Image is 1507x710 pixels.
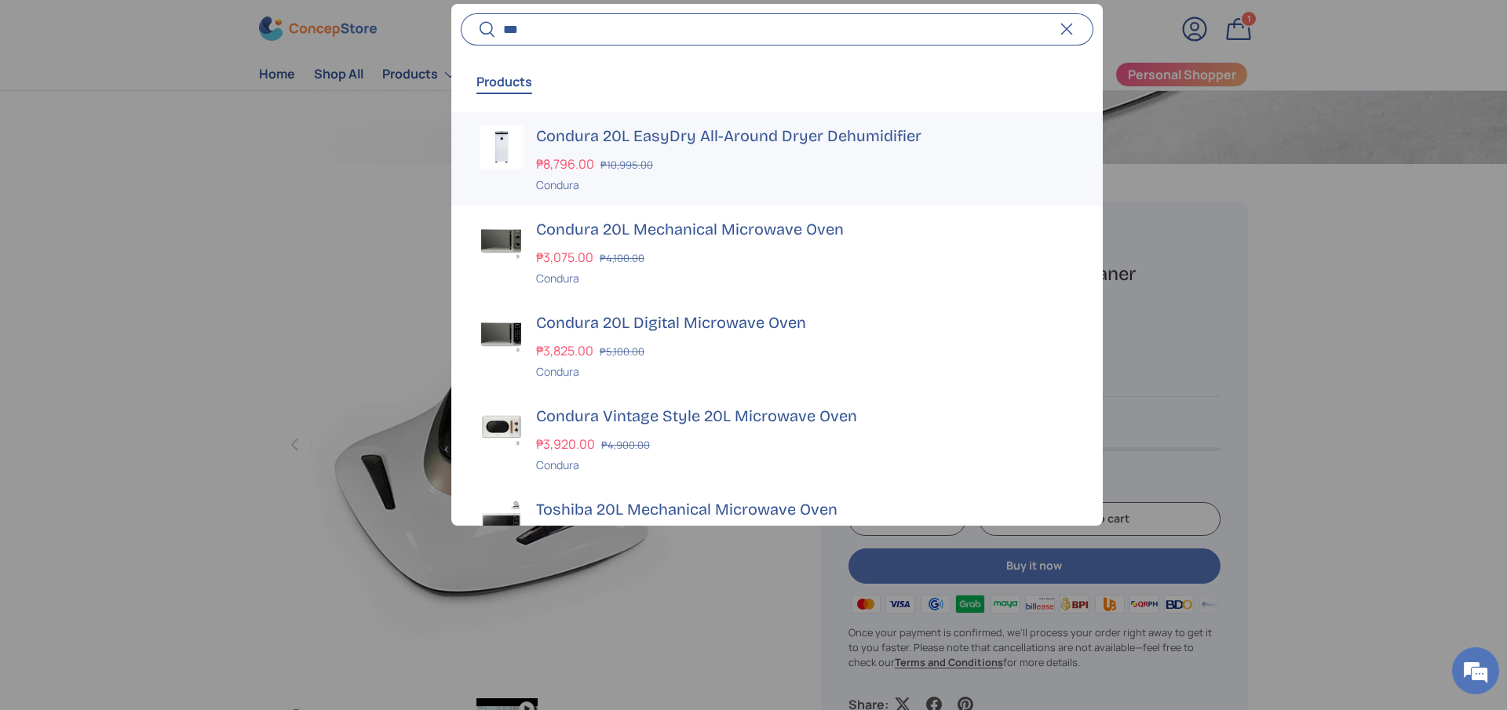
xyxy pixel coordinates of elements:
[536,249,597,266] strong: ₱3,075.00
[451,299,1103,392] a: Condura 20L Digital Microwave Oven ₱3,825.00 ₱5,100.00 Condura
[536,177,1075,193] div: Condura
[451,112,1103,206] a: condura-easy-dry-dehumidifier-full-view-concepstore.ph Condura 20L EasyDry All-Around Dryer Dehum...
[600,158,653,172] s: ₱10,995.00
[536,311,1075,333] h3: Condura 20L Digital Microwave Oven
[536,457,1075,473] div: Condura
[536,342,597,359] strong: ₱3,825.00
[480,125,524,169] img: condura-easy-dry-dehumidifier-full-view-concepstore.ph
[536,125,1075,147] h3: Condura 20L EasyDry All-Around Dryer Dehumidifier
[536,363,1075,380] div: Condura
[451,486,1103,579] a: Toshiba 20L Mechanical Microwave Oven ₱4,595.00 Toshiba
[536,405,1075,427] h3: Condura Vintage Style 20L Microwave Oven
[536,498,1075,520] h3: Toshiba 20L Mechanical Microwave Oven
[91,198,217,356] span: We're online!
[257,8,295,46] div: Minimize live chat window
[536,155,598,173] strong: ₱8,796.00
[600,251,644,265] s: ₱4,100.00
[600,344,644,359] s: ₱5,100.00
[536,435,599,453] strong: ₱3,920.00
[536,218,1075,240] h3: Condura 20L Mechanical Microwave Oven
[451,206,1103,299] a: Condura 20L Mechanical Microwave Oven ₱3,075.00 ₱4,100.00 Condura
[8,428,299,483] textarea: Type your message and hit 'Enter'
[476,64,532,100] button: Products
[82,88,264,108] div: Chat with us now
[536,270,1075,286] div: Condura
[601,438,650,452] s: ₱4,900.00
[451,392,1103,486] a: Condura Vintage Style 20L Microwave Oven ₱3,920.00 ₱4,900.00 Condura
